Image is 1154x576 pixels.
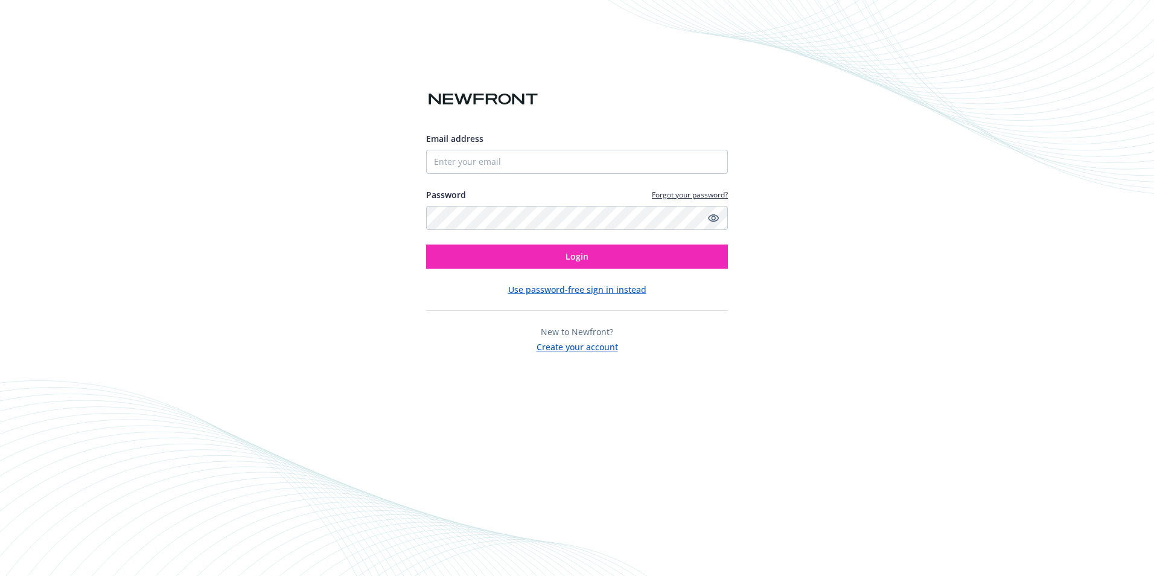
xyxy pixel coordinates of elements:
[426,188,466,201] label: Password
[652,190,728,200] a: Forgot your password?
[426,150,728,174] input: Enter your email
[426,245,728,269] button: Login
[537,338,618,353] button: Create your account
[566,251,588,262] span: Login
[426,89,540,110] img: Newfront logo
[541,326,613,338] span: New to Newfront?
[426,206,728,230] input: Enter your password
[508,283,646,296] button: Use password-free sign in instead
[706,211,721,225] a: Show password
[426,133,483,144] span: Email address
